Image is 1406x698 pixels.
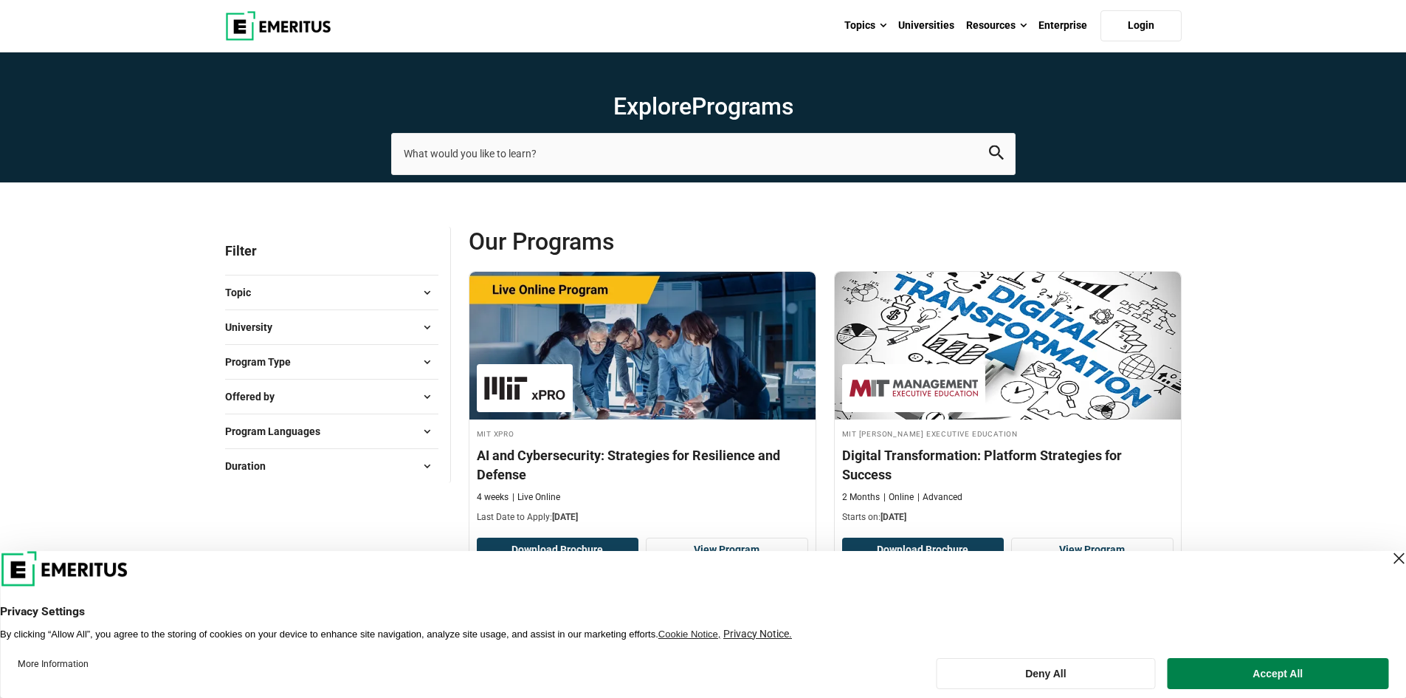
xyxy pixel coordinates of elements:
[225,389,286,405] span: Offered by
[469,272,816,531] a: AI and Machine Learning Course by MIT xPRO - August 20, 2025 MIT xPRO MIT xPRO AI and Cybersecuri...
[989,149,1004,163] a: search
[225,227,438,275] p: Filter
[225,281,438,304] button: Topic
[552,512,578,522] span: [DATE]
[225,319,284,335] span: University
[850,372,978,405] img: MIT Sloan Executive Education
[692,92,793,120] span: Programs
[1100,10,1182,41] a: Login
[225,455,438,477] button: Duration
[225,420,438,442] button: Program Languages
[477,491,509,504] p: 4 weeks
[989,146,1004,162] button: search
[225,351,438,373] button: Program Type
[512,491,560,504] p: Live Online
[225,458,278,474] span: Duration
[484,372,565,405] img: MIT xPRO
[391,133,1016,174] input: search-page
[477,427,808,439] h4: MIT xPRO
[842,511,1174,524] p: Starts on:
[1011,538,1174,563] a: View Program
[469,227,825,256] span: Our Programs
[477,538,639,563] button: Download Brochure
[883,491,914,504] p: Online
[881,512,906,522] span: [DATE]
[477,446,808,483] h4: AI and Cybersecurity: Strategies for Resilience and Defense
[842,491,880,504] p: 2 Months
[835,272,1181,420] img: Digital Transformation: Platform Strategies for Success | Online Digital Transformation Course
[842,427,1174,439] h4: MIT [PERSON_NAME] Executive Education
[842,538,1004,563] button: Download Brochure
[225,354,303,370] span: Program Type
[225,423,332,439] span: Program Languages
[469,272,816,420] img: AI and Cybersecurity: Strategies for Resilience and Defense | Online AI and Machine Learning Course
[225,386,438,408] button: Offered by
[225,284,263,301] span: Topic
[391,92,1016,121] h1: Explore
[917,491,962,504] p: Advanced
[842,446,1174,483] h4: Digital Transformation: Platform Strategies for Success
[477,511,808,524] p: Last Date to Apply:
[835,272,1181,531] a: Digital Transformation Course by MIT Sloan Executive Education - August 21, 2025 MIT Sloan Execut...
[225,316,438,338] button: University
[646,538,808,563] a: View Program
